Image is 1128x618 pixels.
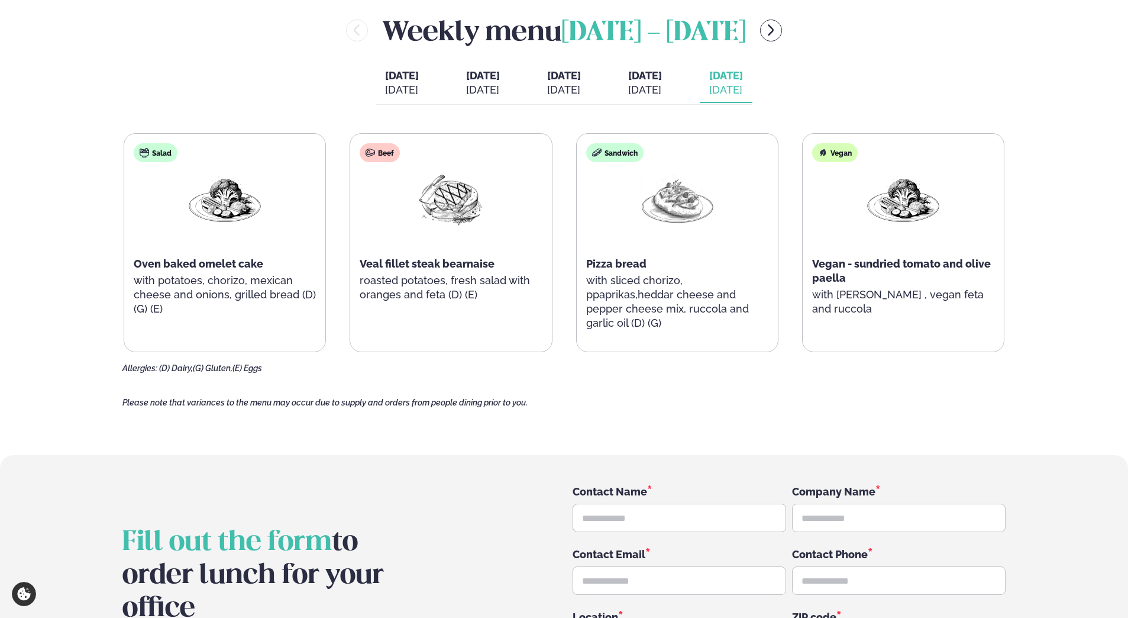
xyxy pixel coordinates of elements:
[134,273,316,316] p: with potatoes, chorizo, mexican cheese and onions, grilled bread (D) (G) (E)
[232,363,262,373] span: (E) Eggs
[628,83,662,97] div: [DATE]
[561,20,746,46] span: [DATE] - [DATE]
[413,172,489,227] img: Beef-Meat.png
[709,83,743,97] div: [DATE]
[159,363,193,373] span: (D) Dairy,
[812,143,858,162] div: Vegan
[346,20,368,41] button: menu-btn-left
[709,69,743,82] span: [DATE]
[586,257,647,270] span: Pizza bread
[122,363,157,373] span: Allergies:
[619,64,671,103] button: [DATE] [DATE]
[865,172,941,227] img: Vegan.png
[700,64,752,103] button: [DATE] [DATE]
[573,546,786,562] div: Contact Email
[628,69,662,83] span: [DATE]
[140,148,149,157] img: salad.svg
[385,69,419,82] span: [DATE]
[360,143,400,162] div: Beef
[187,172,263,227] img: Vegan.png
[457,64,509,103] button: [DATE] [DATE]
[639,172,715,227] img: Pizza-Bread.png
[792,484,1006,499] div: Company Name
[382,11,746,50] h2: Weekly menu
[547,83,581,97] div: [DATE]
[122,530,332,556] span: Fill out the form
[792,546,1006,562] div: Contact Phone
[586,273,768,330] p: with sliced chorizo, ppaprikas,heddar cheese and pepper cheese mix, ruccola and garlic oil (D) (G)
[592,148,602,157] img: sandwich-new-16px.svg
[134,143,177,162] div: Salad
[818,148,828,157] img: Vegan.svg
[360,257,494,270] span: Veal fillet steak bearnaise
[385,83,419,97] div: [DATE]
[586,143,644,162] div: Sandwich
[812,288,994,316] p: with [PERSON_NAME] , vegan feta and ruccola
[366,148,375,157] img: beef.svg
[376,64,428,103] button: [DATE] [DATE]
[547,69,581,82] span: [DATE]
[122,398,528,407] span: Please note that variances to the menu may occur due to supply and orders from people dining prio...
[12,582,36,606] a: Cookie settings
[760,20,782,41] button: menu-btn-right
[573,484,786,499] div: Contact Name
[812,257,991,284] span: Vegan - sundried tomato and olive paella
[466,69,500,82] span: [DATE]
[466,83,500,97] div: [DATE]
[193,363,232,373] span: (G) Gluten,
[360,273,542,302] p: roasted potatoes, fresh salad with oranges and feta (D) (E)
[134,257,263,270] span: Oven baked omelet cake
[538,64,590,103] button: [DATE] [DATE]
